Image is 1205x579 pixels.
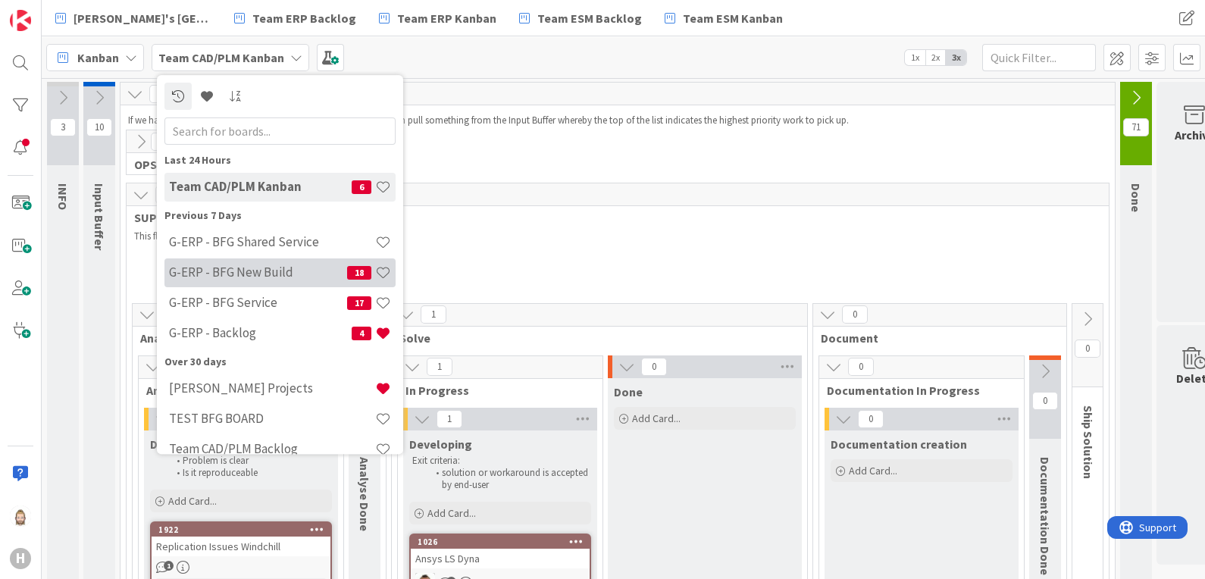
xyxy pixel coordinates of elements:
[146,383,324,398] span: Analyse In Progress
[370,5,505,32] a: Team ERP Kanban
[982,44,1096,71] input: Quick Filter...
[848,358,874,376] span: 0
[86,118,112,136] span: 10
[925,50,946,65] span: 2x
[10,505,31,527] img: Rv
[831,437,967,452] span: Documentation creation
[411,535,590,549] div: 1026
[169,265,347,280] h4: G-ERP - BFG New Build
[821,330,1047,346] span: Document
[427,467,589,492] li: solution or workaround is accepted by end-user
[905,50,925,65] span: 1x
[169,412,375,427] h4: TEST BFG BOARD
[149,280,1102,292] li: Advise/ consult
[168,455,330,467] li: Problem is clear
[347,266,371,280] span: 18
[74,9,211,27] span: [PERSON_NAME]'s [GEOGRAPHIC_DATA]
[134,157,300,172] span: OPS (Run & Maintenance)
[149,243,1102,255] li: Problem management
[537,9,642,27] span: Team ESM Backlog
[55,183,70,210] span: INFO
[152,523,330,556] div: 1922Replication Issues Windchill
[169,381,375,396] h4: [PERSON_NAME] Projects
[656,5,792,32] a: Team ESM Kanban
[50,118,76,136] span: 3
[164,561,174,571] span: 1
[1128,183,1144,212] span: Done
[614,384,643,399] span: Done
[168,494,217,508] span: Add Card...
[149,255,1102,268] li: Incident management
[1032,392,1058,410] span: 0
[437,410,462,428] span: 1
[418,537,590,547] div: 1026
[134,210,1090,225] span: SUPPORT STUFF
[397,9,496,27] span: Team ERP Kanban
[77,49,119,67] span: Kanban
[169,235,375,250] h4: G-ERP - BFG Shared Service
[169,180,352,195] h4: Team CAD/PLM Kanban
[169,296,347,311] h4: G-ERP - BFG Service
[164,152,396,168] div: Last 24 Hours
[155,186,181,204] span: 4
[1075,340,1100,358] span: 0
[849,464,897,477] span: Add Card...
[352,180,371,194] span: 6
[134,230,1101,243] p: This flow is used for:
[405,383,584,398] span: In Progress
[858,410,884,428] span: 0
[683,9,783,27] span: Team ESM Kanban
[225,5,365,32] a: Team ERP Backlog
[152,537,330,556] div: Replication Issues Windchill
[427,506,476,520] span: Add Card...
[150,437,205,452] span: Designing
[164,354,396,370] div: Over 30 days
[411,535,590,568] div: 1026Ansys LS Dyna
[169,442,375,457] h4: Team CAD/PLM Backlog
[632,412,681,425] span: Add Card...
[10,548,31,569] div: H
[10,10,31,31] img: Visit kanbanzone.com
[149,85,175,103] span: 72
[427,358,452,376] span: 1
[168,467,330,479] li: Is it reproduceable
[158,50,284,65] b: Team CAD/PLM Kanban
[411,549,590,568] div: Ansys LS Dyna
[946,50,966,65] span: 3x
[164,208,396,224] div: Previous 7 Days
[409,437,472,452] span: Developing
[827,383,1005,398] span: Documentation In Progress
[352,327,371,340] span: 4
[357,457,372,531] span: Analyse Done
[169,326,352,341] h4: G-ERP - Backlog
[842,305,868,324] span: 0
[1081,405,1096,479] span: Ship Solution
[510,5,651,32] a: Team ESM Backlog
[641,358,667,376] span: 0
[252,9,356,27] span: Team ERP Backlog
[1123,118,1149,136] span: 71
[32,2,69,20] span: Support
[412,455,588,467] p: Exit criteria:
[399,330,788,346] span: Solve
[140,330,367,346] span: Analyse
[152,523,330,537] div: 1922
[92,183,107,250] span: Input Buffer
[128,114,1107,127] p: If we have capacity and no other team members need help, you can pull something from the Input Bu...
[149,268,1102,280] li: answering questions
[158,524,330,535] div: 1922
[46,5,221,32] a: [PERSON_NAME]'s [GEOGRAPHIC_DATA]
[151,133,177,151] span: 3
[347,296,371,310] span: 17
[164,117,396,145] input: Search for boards...
[1038,457,1053,575] span: Documentation Done
[421,305,446,324] span: 1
